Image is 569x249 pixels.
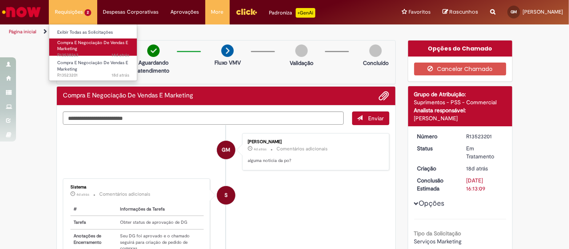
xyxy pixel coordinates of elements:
[466,132,503,140] div: R13523201
[236,6,257,18] img: click_logo_yellow_360x200.png
[414,238,462,245] span: Serviços Marketing
[117,216,204,229] td: Obter status de aprovação de DG
[171,8,199,16] span: Aprovações
[84,9,91,16] span: 2
[369,45,382,57] img: img-circle-grey.png
[49,38,137,56] a: Aberto R13538263 : Compra E Negociação De Vendas E Marketing
[1,4,42,20] img: ServiceNow
[49,28,137,37] a: Exibir Todas as Solicitações
[414,114,507,122] div: [PERSON_NAME]
[211,8,224,16] span: More
[248,158,381,164] p: alguma noticia da po?
[103,8,159,16] span: Despesas Corporativas
[70,185,204,190] div: Sistema
[57,60,128,72] span: Compra E Negociação De Vendas E Marketing
[63,92,193,99] h2: Compra E Negociação De Vendas E Marketing Histórico de tíquete
[254,147,266,152] span: 4d atrás
[411,132,461,140] dt: Número
[466,176,503,192] div: [DATE] 16:13:09
[9,28,36,35] a: Página inicial
[57,72,129,79] span: R13523201
[112,72,129,78] span: 18d atrás
[443,8,478,16] a: Rascunhos
[466,165,488,172] span: 18d atrás
[511,9,517,14] span: GM
[49,24,137,81] ul: Requisições
[57,52,129,59] span: R13538263
[269,8,315,18] div: Padroniza
[449,8,478,16] span: Rascunhos
[411,144,461,152] dt: Status
[112,72,129,78] time: 11/09/2025 15:13:03
[76,192,89,197] time: 25/09/2025 13:01:23
[466,165,488,172] time: 11/09/2025 15:13:02
[70,203,117,216] th: #
[295,45,308,57] img: img-circle-grey.png
[254,147,266,152] time: 26/09/2025 10:25:20
[70,216,117,229] th: Tarefa
[57,40,128,52] span: Compra E Negociação De Vendas E Marketing
[117,203,204,216] th: Informações da Tarefa
[379,91,389,101] button: Adicionar anexos
[224,186,228,205] span: S
[49,59,137,76] a: Aberto R13523201 : Compra E Negociação De Vendas E Marketing
[352,111,389,125] button: Enviar
[217,141,235,159] div: Gustavo Henrique Correa Monteiro
[112,52,129,58] span: 14d atrás
[411,164,461,172] dt: Criação
[99,191,150,198] small: Comentários adicionais
[523,8,563,15] span: [PERSON_NAME]
[411,176,461,192] dt: Conclusão Estimada
[276,146,328,152] small: Comentários adicionais
[466,144,503,160] div: Em Tratamento
[414,98,507,106] div: Suprimentos - PSS - Commercial
[222,140,230,160] span: GM
[6,24,373,39] ul: Trilhas de página
[55,8,83,16] span: Requisições
[112,52,129,58] time: 16/09/2025 09:17:44
[214,59,241,67] p: Fluxo VMV
[147,45,160,57] img: check-circle-green.png
[369,115,384,122] span: Enviar
[221,45,234,57] img: arrow-next.png
[76,192,89,197] span: 4d atrás
[63,111,344,125] textarea: Digite sua mensagem aqui...
[466,164,503,172] div: 11/09/2025 15:13:02
[134,59,173,75] p: Aguardando atendimento
[290,59,313,67] p: Validação
[363,59,389,67] p: Concluído
[414,106,507,114] div: Analista responsável:
[414,90,507,98] div: Grupo de Atribuição:
[217,186,235,204] div: System
[296,8,315,18] p: +GenAi
[414,63,507,75] button: Cancelar Chamado
[408,40,513,57] div: Opções do Chamado
[414,230,461,237] b: Tipo da Solicitação
[409,8,431,16] span: Favoritos
[248,140,381,144] div: [PERSON_NAME]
